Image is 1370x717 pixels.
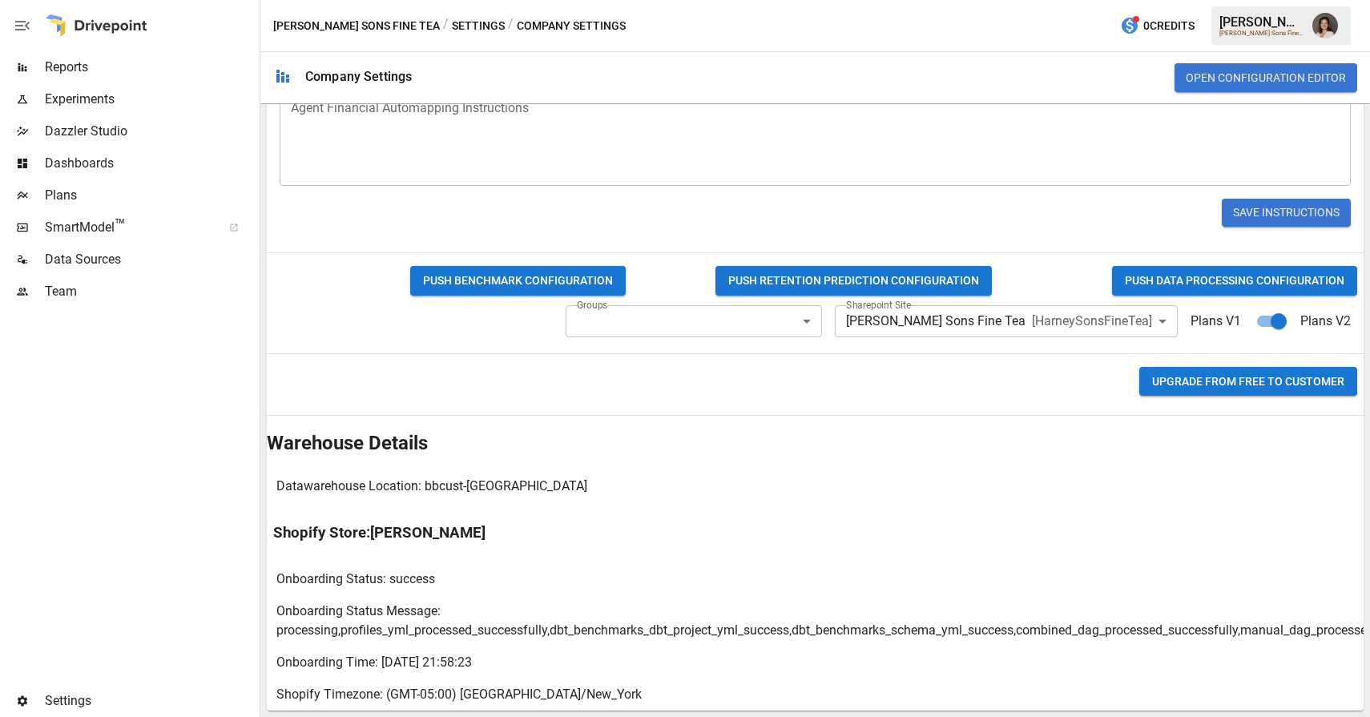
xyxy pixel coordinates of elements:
p: Shopify Timezone: (GMT-05:00) [GEOGRAPHIC_DATA]/New_York [276,685,642,704]
span: Team [45,282,256,301]
label: Sharepoint Site [846,298,911,312]
span: Dashboards [45,154,256,173]
p: Onboarding Time: [DATE] 21:58:23 [276,653,472,672]
span: Data Sources [45,250,256,269]
button: PUSH DATA PROCESSING CONFIGURATION [1112,266,1357,296]
p: Plans V1 [1191,312,1241,331]
p: Onboarding Status: success [276,570,435,589]
h2: Warehouse Details [267,432,1364,454]
button: [PERSON_NAME] Sons Fine Tea [273,16,440,36]
span: SmartModel [45,218,212,237]
h3: Shopify Store: [PERSON_NAME] [273,524,486,542]
span: [ HarneySonsFineTea ] [1032,312,1152,330]
div: / [443,16,449,36]
button: PUSH BENCHMARK CONFIGURATION [410,266,626,296]
span: Reports [45,58,256,77]
span: [PERSON_NAME] Sons Fine Tea [846,312,1025,330]
span: ™ [115,216,126,236]
div: Company Settings [305,69,412,84]
div: [PERSON_NAME] [1219,14,1303,30]
span: 0 Credits [1143,16,1195,36]
span: Plans [45,186,256,205]
button: PUSH RETENTION PREDICTION CONFIGURATION [715,266,992,296]
span: Experiments [45,90,256,109]
button: Franziska Ibscher [1303,3,1348,48]
button: Save Instructions [1222,199,1351,228]
span: Settings [45,691,256,711]
button: 0Credits [1114,11,1201,41]
div: [PERSON_NAME] Sons Fine Tea [1219,30,1303,37]
button: Open Configuration Editor [1175,63,1357,92]
img: Franziska Ibscher [1312,13,1338,38]
span: Dazzler Studio [45,122,256,141]
button: Settings [452,16,505,36]
button: Upgrade from FREE to CUSTOMER [1139,367,1357,397]
label: Groups [577,298,607,312]
p: Plans V2 [1300,312,1351,331]
div: / [508,16,514,36]
p: Datawarehouse Location: bbcust-[GEOGRAPHIC_DATA] [276,477,587,496]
